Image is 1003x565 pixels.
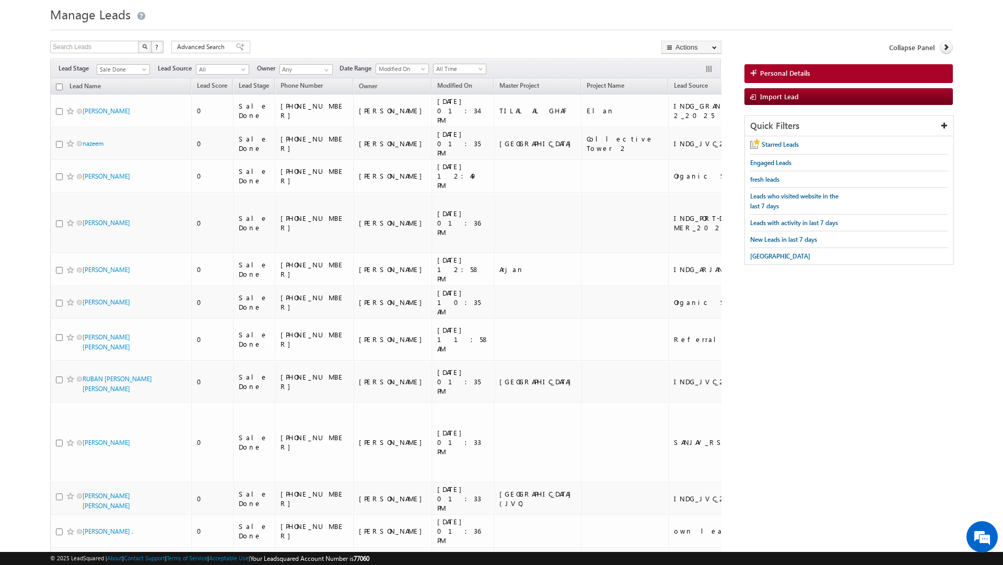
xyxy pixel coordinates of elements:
[239,167,270,185] div: Sale Done
[437,97,489,125] div: [DATE] 01:34 PM
[674,494,772,503] div: INDG_JVC_2025
[281,81,323,89] span: Phone Number
[196,64,249,75] a: All
[674,526,772,536] div: own lead
[197,377,228,386] div: 0
[340,64,376,73] span: Date Range
[889,43,935,52] span: Collapse Panel
[281,522,348,540] div: [PHONE_NUMBER]
[359,265,427,274] div: [PERSON_NAME]
[142,322,190,336] em: Start Chat
[151,41,164,53] button: ?
[197,81,227,89] span: Lead Score
[239,433,270,452] div: Sale Done
[281,372,348,391] div: [PHONE_NUMBER]
[83,492,130,510] a: [PERSON_NAME] [PERSON_NAME]
[750,252,810,260] span: [GEOGRAPHIC_DATA]
[171,5,196,30] div: Minimize live chat window
[197,106,228,115] div: 0
[281,433,348,452] div: [PHONE_NUMBER]
[281,101,348,120] div: [PHONE_NUMBER]
[669,80,713,93] a: Lead Source
[59,64,97,73] span: Lead Stage
[674,377,772,386] div: INDG_JVC_2025
[750,192,838,210] span: Leads who visited website in the last 7 days
[279,64,333,75] input: Type to Search
[142,44,147,49] img: Search
[197,494,228,503] div: 0
[250,555,369,562] span: Your Leadsquared Account Number is
[83,107,130,115] a: [PERSON_NAME]
[674,214,772,232] div: INDG_PORT-DE-LA-MER_2025
[437,162,489,190] div: [DATE] 12:49 PM
[587,134,663,153] div: Collective Tower 2
[437,428,489,456] div: [DATE] 01:33 PM
[197,171,228,181] div: 0
[661,41,721,54] button: Actions
[319,65,332,75] a: Show All Items
[281,489,348,508] div: [PHONE_NUMBER]
[239,522,270,540] div: Sale Done
[197,218,228,228] div: 0
[167,555,207,561] a: Terms of Service
[499,106,576,115] div: TILAL AL GHAF
[281,134,348,153] div: [PHONE_NUMBER]
[359,218,427,228] div: [PERSON_NAME]
[494,80,544,93] a: Master Project
[376,64,429,74] a: Modified On
[581,80,629,93] a: Project Name
[281,260,348,279] div: [PHONE_NUMBER]
[499,81,539,89] span: Master Project
[750,175,779,183] span: fresh leads
[83,527,133,535] a: [PERSON_NAME] .
[50,554,369,563] span: © 2025 LeadSquared | | | | |
[674,335,772,344] div: Referral Sites
[239,214,270,232] div: Sale Done
[83,219,130,227] a: [PERSON_NAME]
[281,167,348,185] div: [PHONE_NUMBER]
[107,555,122,561] a: About
[359,526,427,536] div: [PERSON_NAME]
[674,101,772,120] div: INDG_GRAND-POLO-2_2025
[281,330,348,349] div: [PHONE_NUMBER]
[432,80,477,93] a: Modified On
[83,298,130,306] a: [PERSON_NAME]
[359,438,427,447] div: [PERSON_NAME]
[674,265,772,274] div: INDG_ARJAN_2024
[437,81,472,89] span: Modified On
[177,42,228,52] span: Advanced Search
[359,494,427,503] div: [PERSON_NAME]
[587,81,624,89] span: Project Name
[192,80,232,93] a: Lead Score
[197,298,228,307] div: 0
[275,80,328,93] a: Phone Number
[239,260,270,279] div: Sale Done
[83,139,103,147] a: nazeem
[239,489,270,508] div: Sale Done
[14,97,191,312] textarea: Type your message and hit 'Enter'
[359,106,427,115] div: [PERSON_NAME]
[281,293,348,312] div: [PHONE_NUMBER]
[744,64,953,83] a: Personal Details
[354,555,369,562] span: 77060
[54,55,176,68] div: Chat with us now
[239,372,270,391] div: Sale Done
[437,485,489,513] div: [DATE] 01:33 PM
[197,265,228,274] div: 0
[674,139,772,148] div: INDG_JVC_2025
[197,526,228,536] div: 0
[155,42,160,51] span: ?
[674,171,772,181] div: Organic Search
[158,64,196,73] span: Lead Source
[257,64,279,73] span: Owner
[499,265,576,274] div: Arjan
[83,172,130,180] a: [PERSON_NAME]
[64,80,106,94] a: Lead Name
[50,6,131,22] span: Manage Leads
[499,139,576,148] div: [GEOGRAPHIC_DATA]
[83,375,152,393] a: RUBAN [PERSON_NAME] [PERSON_NAME]
[433,64,486,74] a: All Time
[434,64,483,74] span: All Time
[499,489,576,508] div: [GEOGRAPHIC_DATA] (JVC)
[750,219,838,227] span: Leads with activity in last 7 days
